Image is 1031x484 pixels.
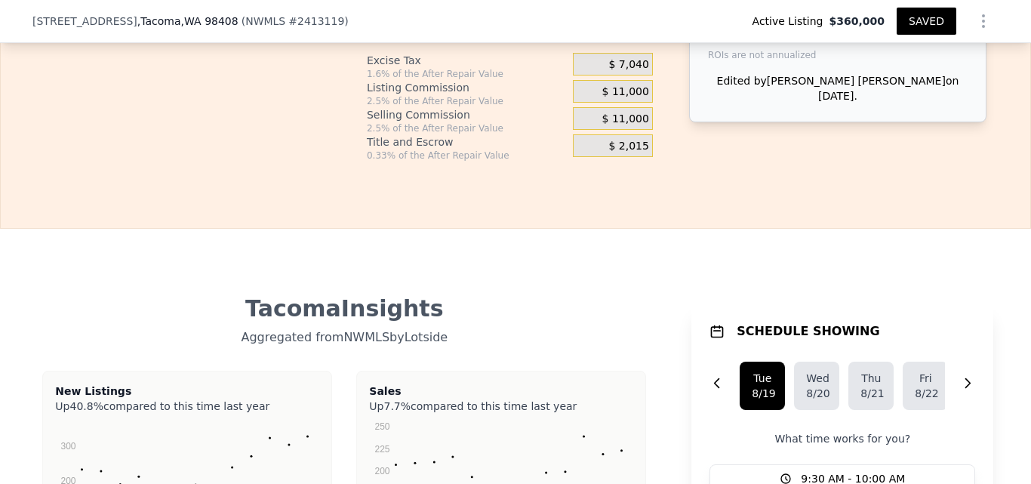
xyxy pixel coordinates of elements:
[608,140,648,153] span: $ 2,015
[829,14,885,29] span: $360,000
[709,431,975,446] p: What time works for you?
[602,85,649,99] span: $ 11,000
[752,371,773,386] div: Tue
[752,14,829,29] span: Active Listing
[375,421,390,432] text: 250
[61,441,76,452] text: 300
[708,34,817,61] div: ROIs are not annualized
[367,134,567,150] div: Title and Escrow
[383,400,411,412] span: 7.7%
[288,15,344,27] span: # 2413119
[245,15,285,27] span: NWMLS
[860,386,882,401] div: 8/21
[708,73,968,103] div: Edited by [PERSON_NAME] [PERSON_NAME] on [DATE].
[367,95,567,107] div: 2.5% of the After Repair Value
[367,53,567,68] div: Excise Tax
[45,322,645,347] div: Aggregated from NWMLS by Lotside
[602,113,649,126] span: $ 11,000
[369,384,633,399] div: Sales
[137,14,239,29] span: , Tacoma
[55,399,319,408] div: Up compared to this time last year
[794,362,839,410] button: Wed8/20
[806,386,827,401] div: 8/20
[367,122,567,134] div: 2.5% of the After Repair Value
[968,6,999,36] button: Show Options
[897,8,956,35] button: SAVED
[740,362,785,410] button: Tue8/19
[903,362,948,410] button: Fri8/22
[367,150,567,162] div: 0.33% of the After Repair Value
[375,466,390,476] text: 200
[860,371,882,386] div: Thu
[915,386,936,401] div: 8/22
[369,399,633,408] div: Up compared to this time last year
[367,68,567,80] div: 1.6% of the After Repair Value
[55,384,319,399] div: New Listings
[848,362,894,410] button: Thu8/21
[32,14,137,29] span: [STREET_ADDRESS]
[181,15,239,27] span: , WA 98408
[375,444,390,455] text: 225
[69,400,103,412] span: 40.8%
[367,107,567,122] div: Selling Commission
[737,322,879,341] h1: SCHEDULE SHOWING
[367,80,567,95] div: Listing Commission
[242,14,349,29] div: ( )
[752,386,773,401] div: 8/19
[915,371,936,386] div: Fri
[608,58,648,72] span: $ 7,040
[45,295,645,322] div: Tacoma Insights
[806,371,827,386] div: Wed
